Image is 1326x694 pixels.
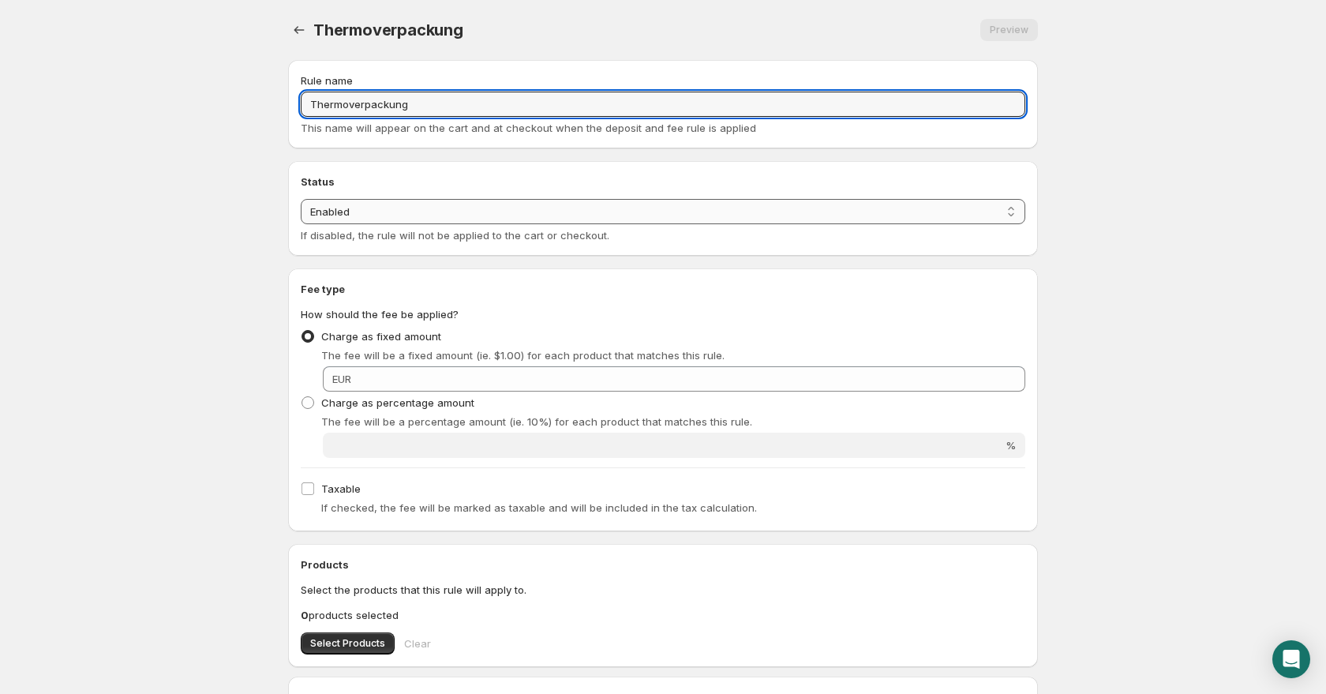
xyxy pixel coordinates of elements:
b: 0 [301,609,309,621]
span: Charge as fixed amount [321,330,441,343]
p: products selected [301,607,1025,623]
span: If disabled, the rule will not be applied to the cart or checkout. [301,229,609,242]
span: % [1006,439,1016,452]
h2: Status [301,174,1025,189]
span: Select Products [310,637,385,650]
div: Open Intercom Messenger [1272,640,1310,678]
button: Settings [288,19,310,41]
span: Charge as percentage amount [321,396,474,409]
h2: Fee type [301,281,1025,297]
span: EUR [332,373,351,385]
p: Select the products that this rule will apply to. [301,582,1025,598]
span: Rule name [301,74,353,87]
span: This name will appear on the cart and at checkout when the deposit and fee rule is applied [301,122,756,134]
button: Select Products [301,632,395,655]
span: How should the fee be applied? [301,308,459,321]
h2: Products [301,557,1025,572]
span: Taxable [321,482,361,495]
span: If checked, the fee will be marked as taxable and will be included in the tax calculation. [321,501,757,514]
p: The fee will be a percentage amount (ie. 10%) for each product that matches this rule. [321,414,1025,430]
span: Thermoverpackung [313,21,463,39]
span: The fee will be a fixed amount (ie. $1.00) for each product that matches this rule. [321,349,725,362]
